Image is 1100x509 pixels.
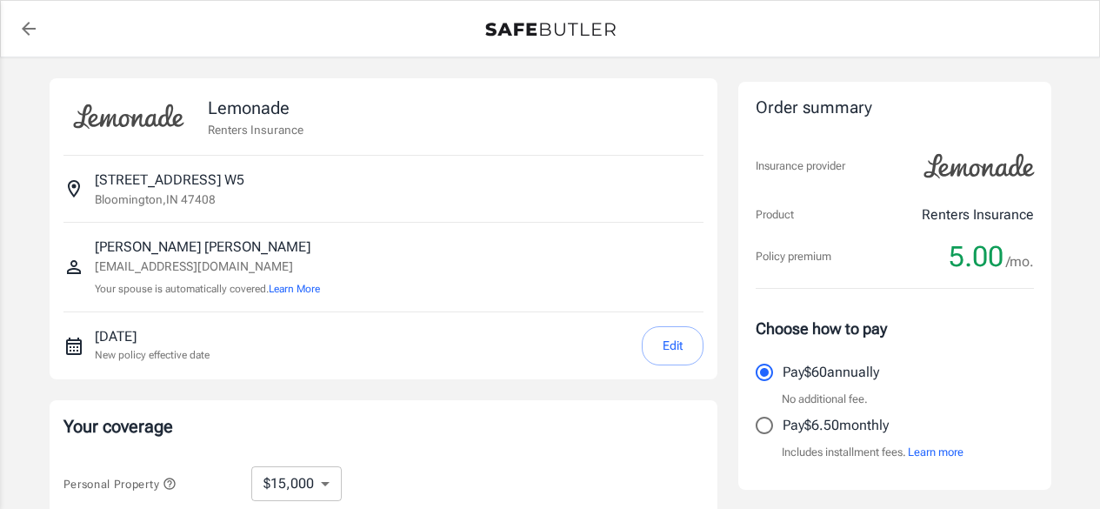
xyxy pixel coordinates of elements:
span: /mo. [1006,250,1034,274]
p: Insurance provider [756,157,845,175]
p: Pay $6.50 monthly [783,415,889,436]
p: [PERSON_NAME] [PERSON_NAME] [95,237,320,258]
p: Renters Insurance [208,121,303,138]
p: Policy premium [756,248,831,265]
svg: Insured address [63,178,84,199]
p: Product [756,206,794,224]
p: Includes installment fees. [782,444,963,461]
span: 5.00 [949,239,1003,274]
svg: New policy start date [63,336,84,357]
p: Bloomington , IN 47408 [95,191,216,208]
p: Your coverage [63,414,703,439]
p: No additional fee. [782,391,868,408]
svg: Insured person [63,257,84,278]
img: Back to quotes [485,23,616,37]
span: Personal Property [63,478,177,491]
img: Lemonade [63,92,194,141]
p: Lemonade [208,95,303,121]
p: Choose how to pay [756,317,1034,340]
button: Personal Property [63,473,177,494]
button: Learn more [908,444,963,461]
a: back to quotes [11,11,46,46]
button: Edit [642,326,703,365]
p: Pay $60 annually [783,362,879,383]
div: Order summary [756,96,1034,121]
p: New policy effective date [95,347,210,363]
img: Lemonade [914,142,1044,191]
p: [DATE] [95,326,210,347]
p: [EMAIL_ADDRESS][DOMAIN_NAME] [95,258,320,276]
p: [STREET_ADDRESS] W5 [95,170,244,191]
p: Renters Insurance [922,204,1034,225]
button: Learn More [269,281,320,297]
p: Your spouse is automatically covered. [95,281,320,298]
